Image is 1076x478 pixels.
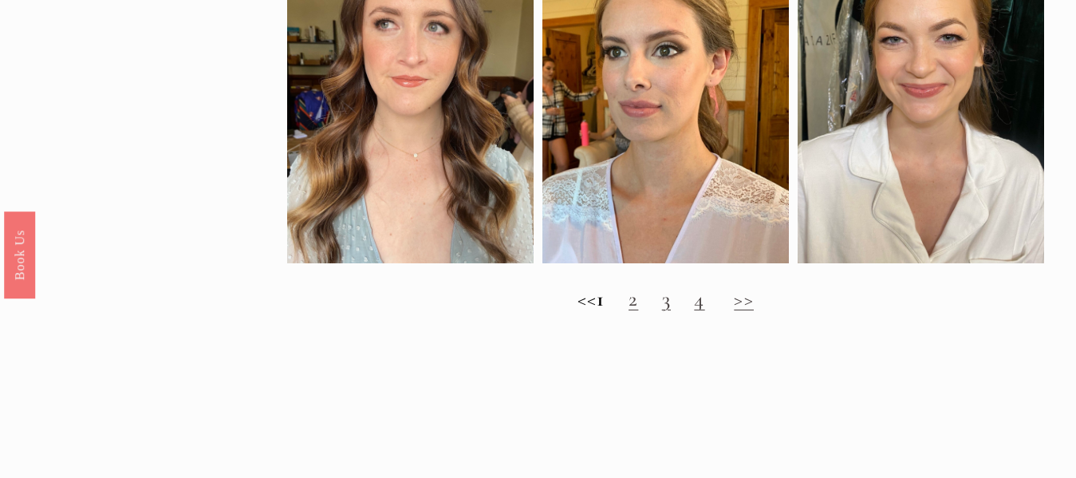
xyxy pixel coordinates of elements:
[734,286,754,312] a: >>
[287,286,1043,311] h2: <<
[694,286,704,312] a: 4
[662,286,671,312] a: 3
[629,286,638,312] a: 2
[597,286,605,312] strong: 1
[4,211,35,298] a: Book Us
